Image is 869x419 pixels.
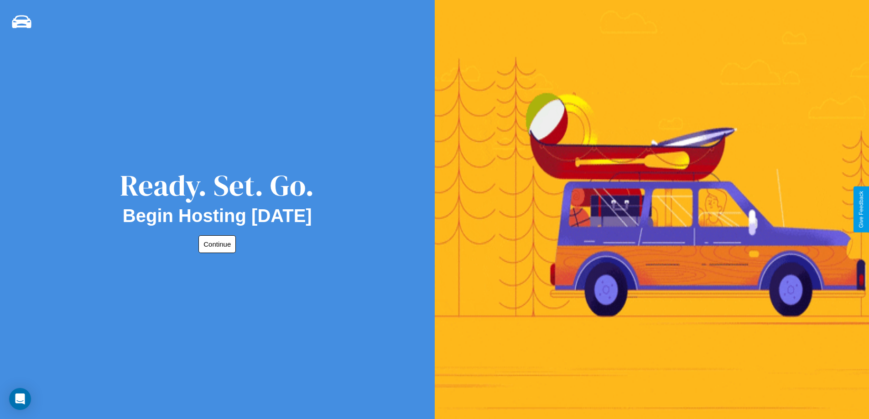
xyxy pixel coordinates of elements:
button: Continue [198,235,236,253]
div: Open Intercom Messenger [9,388,31,410]
div: Ready. Set. Go. [120,165,314,206]
div: Give Feedback [858,191,864,228]
h2: Begin Hosting [DATE] [123,206,312,226]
